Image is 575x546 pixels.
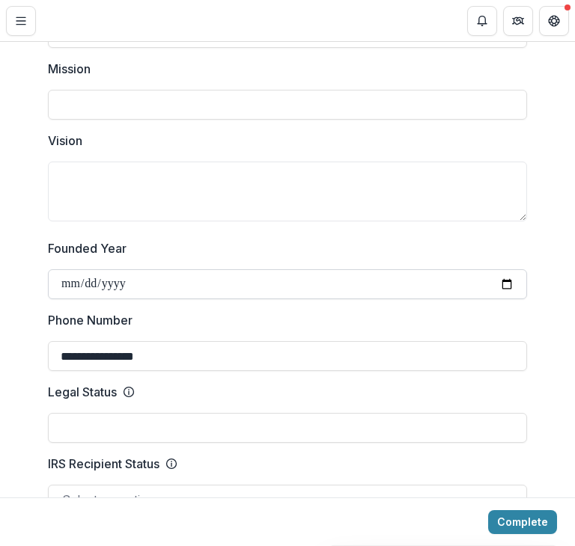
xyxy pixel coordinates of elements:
[48,132,82,150] p: Vision
[503,6,533,36] button: Partners
[539,6,569,36] button: Get Help
[467,6,497,36] button: Notifications
[48,239,127,257] p: Founded Year
[48,311,133,329] p: Phone Number
[48,60,91,78] p: Mission
[488,510,557,534] button: Complete
[48,455,159,473] p: IRS Recipient Status
[48,383,117,401] p: Legal Status
[6,6,36,36] button: Toggle Menu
